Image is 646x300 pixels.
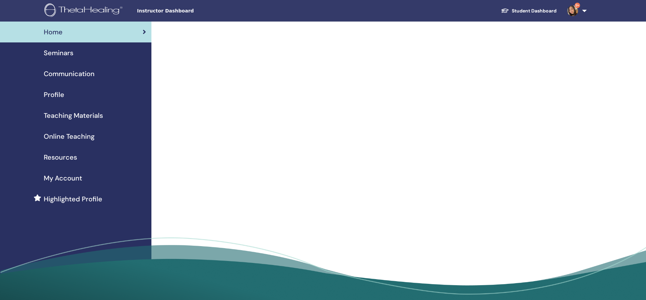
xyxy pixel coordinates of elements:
[44,152,77,162] span: Resources
[44,48,73,58] span: Seminars
[44,69,95,79] span: Communication
[137,7,238,14] span: Instructor Dashboard
[567,5,578,16] img: default.jpg
[575,3,580,8] span: 9+
[496,5,562,17] a: Student Dashboard
[44,110,103,121] span: Teaching Materials
[44,90,64,100] span: Profile
[44,3,125,19] img: logo.png
[501,8,509,13] img: graduation-cap-white.svg
[44,194,102,204] span: Highlighted Profile
[44,173,82,183] span: My Account
[44,27,63,37] span: Home
[44,131,95,141] span: Online Teaching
